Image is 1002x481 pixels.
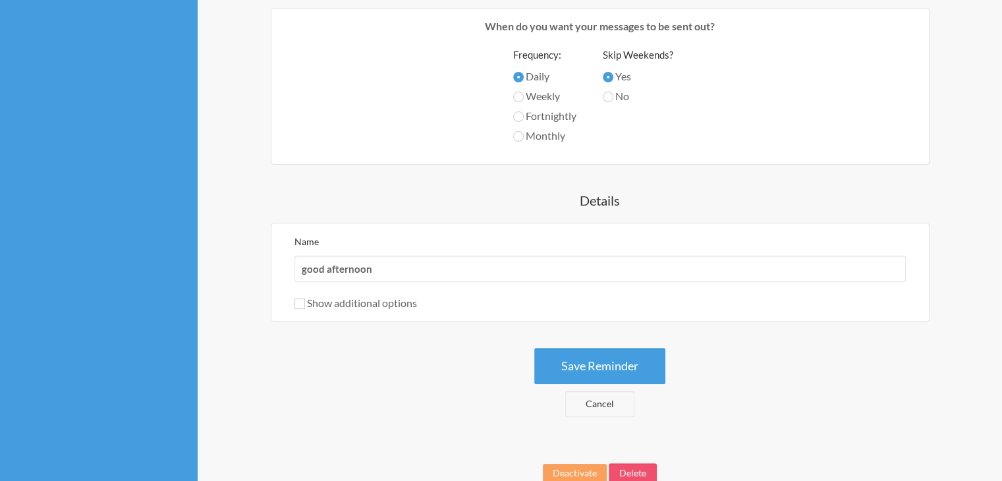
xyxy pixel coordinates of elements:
button: Save Reminder [534,348,665,384]
label: Fortnightly [513,108,576,124]
h4: Details [224,191,976,210]
input: Monthly [513,131,524,142]
label: Weekly [513,88,576,104]
input: Yes [603,72,613,82]
input: Daily [513,72,524,82]
label: Skip Weekends? [603,47,673,63]
label: Name [294,236,319,247]
input: No [603,92,613,102]
a: Cancel [565,391,634,417]
label: Daily [513,69,576,84]
label: Yes [603,69,673,84]
input: Weekly [513,92,524,102]
label: Monthly [513,128,576,144]
label: Frequency: [513,47,576,63]
input: We suggest a 2 to 4 word name [294,256,906,282]
input: Show additional options [294,298,305,309]
label: Show additional options [294,297,417,309]
label: No [603,88,673,104]
p: When do you want your messages to be sent out? [281,18,919,34]
input: Fortnightly [513,111,524,122]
